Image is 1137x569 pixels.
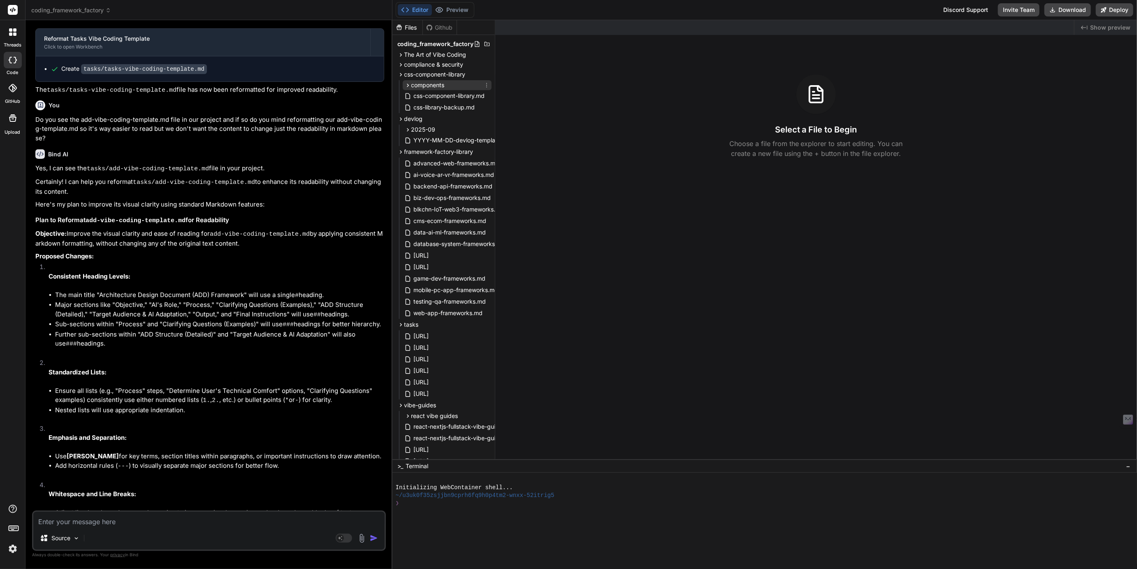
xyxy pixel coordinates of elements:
strong: Objective: [35,230,67,237]
strong: [PERSON_NAME] [67,452,119,460]
span: data-ai-ml-frameworks.md [413,228,487,237]
span: testing-qa-frameworks.md [413,297,487,307]
p: Always double-check its answers. Your in Bind [32,551,386,559]
span: coding_framework_factory [397,40,474,48]
img: Pick Models [73,535,80,542]
code: 2. [212,397,219,404]
li: Add horizontal rules ( ) to visually separate major sections for better flow. [55,461,384,471]
span: advanced-web-frameworks.md [413,158,500,168]
span: [URL] [413,366,430,376]
span: components [411,81,445,89]
span: [URL] [413,343,430,353]
span: [URL] [413,331,430,341]
span: react vibe guides [411,412,458,420]
span: privacy [110,552,125,557]
span: react-nextjs-fullstack-vibe-guide-breakdown.md [413,422,547,432]
label: code [7,69,19,76]
span: backend-api-frameworks.md [413,181,494,191]
h3: Plan to Reformat for Readability [35,216,384,226]
div: Files [392,23,422,32]
p: Choose a file from the explorer to start editing. You can create a new file using the + button in... [724,139,908,158]
code: --- [118,463,129,470]
h3: Select a File to Begin [775,124,857,135]
span: [URL] [413,377,430,387]
span: css-component-library [404,70,466,79]
li: The main title "Architecture Design Document (ADD) Framework" will use a single heading. [55,290,384,301]
span: framework-factory-library [404,148,473,156]
strong: Proposed Changes: [35,252,94,260]
code: add-vibe-coding-template.md [210,231,310,238]
span: biz-dev-ops-frameworks.md [413,193,492,203]
span: The Art of Vibe Coding [404,51,466,59]
li: Ensure all lists (e.g., "Process" steps, "Determine User's Technical Comfort" options, "Clarifyin... [55,386,384,406]
p: Yes, I can see the file in your project. [35,164,384,174]
code: ### [283,321,294,328]
span: devlog [404,115,423,123]
span: ❯ [396,499,399,507]
button: Reformat Tasks Vibe Coding TemplateClick to open Workbench [36,29,370,56]
div: Click to open Workbench [44,44,362,50]
li: Adjust line breaks and paragraph spacing to improve visual scanning and reduce dense blocks of text. [55,508,384,518]
code: ## [313,311,321,318]
li: Use for key terms, section titles within paragraphs, or important instructions to draw attention. [55,452,384,461]
button: Download [1044,3,1091,16]
div: Reformat Tasks Vibe Coding Template [44,35,362,43]
button: − [1124,460,1132,473]
button: Invite Team [998,3,1040,16]
code: - [295,397,299,404]
h6: You [49,101,60,109]
strong: Whitespace and Line Breaks: [49,490,136,498]
code: tasks/add-vibe-coding-template.md [87,165,209,172]
span: 2025-09 [411,125,436,134]
label: GitHub [5,98,20,105]
span: [URL] [413,445,430,455]
button: Preview [432,4,472,16]
span: tasks [404,320,419,329]
span: >_ [397,462,404,470]
span: css-library-backup.md [413,102,476,112]
h6: Bind AI [48,150,68,158]
img: icon [370,534,378,542]
span: [URL] [413,389,430,399]
div: Discord Support [938,3,993,16]
span: ai-voice-ar-vr-frameworks.md [413,170,495,180]
code: tasks/tasks-vibe-coding-template.md [47,87,176,94]
strong: Consistent Heading Levels: [49,272,130,280]
img: settings [6,542,20,556]
span: database-system-frameworks.md [413,239,506,249]
button: Editor [398,4,432,16]
span: mobile-pc-app-frameworks.md [413,285,499,295]
li: Further sub-sections within "ADD Structure (Detailed)" and "Target Audience & AI Adaptation" will... [55,330,384,349]
strong: Emphasis and Separation: [49,434,127,441]
p: Here's my plan to improve its visual clarity using standard Markdown features: [35,200,384,209]
span: YYYY-MM-DD-devlog-template.md [413,135,512,145]
span: Initializing WebContainer shell... [396,484,513,492]
img: attachment [357,534,367,543]
span: vibe-guides [404,401,436,409]
label: Upload [5,129,21,136]
p: Certainly! I can help you reformat to enhance its readability without changing its content. [35,177,384,197]
span: [URL] [413,456,430,466]
code: 1. [203,397,210,404]
span: game-dev-frameworks.md [413,274,487,283]
span: web-app-frameworks.md [413,308,484,318]
code: add-vibe-coding-template.md [86,217,186,224]
span: Terminal [406,462,429,470]
div: Create [61,65,207,73]
span: ~/u3uk0f35zsjjbn9cprh6fq9h0p4tm2-wnxx-52itrig5 [396,492,555,499]
p: Improve the visual clarity and ease of reading for by applying consistent Markdown formatting, wi... [35,229,384,249]
span: [URL] [413,262,430,272]
span: blkchn-IoT-web3-frameworks.md [413,204,505,214]
p: Do you see the add-vibe-coding-template.md file in our project and if so do you mind reformatting... [35,115,384,143]
span: [URL] [413,354,430,364]
span: compliance & security [404,60,464,69]
li: Major sections like "Objective," "AI's Role," "Process," "Clarifying Questions (Examples)," "ADD ... [55,300,384,320]
code: tasks/add-vibe-coding-template.md [133,179,255,186]
p: The file has now been reformatted for improved readability. [35,85,384,95]
div: Github [423,23,457,32]
p: Source [51,534,70,542]
span: − [1126,462,1130,470]
span: Show preview [1090,23,1130,32]
li: Sub-sections within "Process" and "Clarifying Questions (Examples)" will use headings for better ... [55,320,384,330]
button: Deploy [1096,3,1133,16]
